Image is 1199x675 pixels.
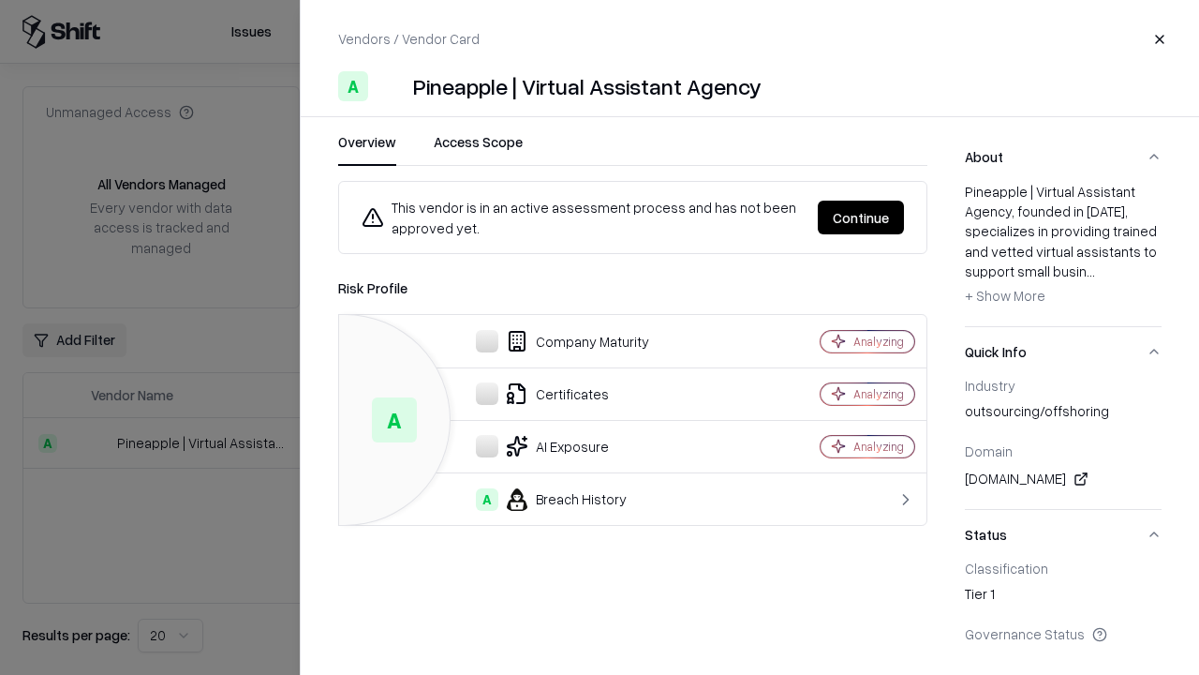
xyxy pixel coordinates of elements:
div: Analyzing [853,386,904,402]
div: A [338,71,368,101]
div: AI Exposure [354,435,755,457]
button: Quick Info [965,327,1162,377]
button: + Show More [965,281,1045,311]
div: A [476,488,498,511]
button: Continue [818,201,904,234]
p: Vendors / Vendor Card [338,29,480,49]
div: Analyzing [853,334,904,350]
button: Overview [338,132,396,166]
div: Governance Status [965,625,1162,642]
div: Risk Profile [338,277,927,299]
div: A [372,397,417,442]
button: Access Scope [434,132,523,166]
div: Tier 1 [965,584,1162,610]
div: Breach History [354,488,755,511]
div: Pineapple | Virtual Assistant Agency, founded in [DATE], specializes in providing trained and vet... [965,182,1162,311]
div: About [965,182,1162,326]
span: + Show More [965,287,1045,304]
button: Status [965,510,1162,560]
div: Certificates [354,382,755,405]
div: outsourcing/offshoring [965,401,1162,427]
div: Industry [965,377,1162,394]
div: Company Maturity [354,330,755,352]
div: Classification [965,560,1162,577]
div: Analyzing [853,439,904,455]
div: Quick Info [965,377,1162,509]
div: Domain [965,442,1162,459]
span: ... [1087,262,1095,279]
button: About [965,132,1162,182]
div: [DOMAIN_NAME] [965,468,1162,490]
div: This vendor is in an active assessment process and has not been approved yet. [362,197,803,238]
img: Pineapple | Virtual Assistant Agency [376,71,406,101]
div: Pineapple | Virtual Assistant Agency [413,71,762,101]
